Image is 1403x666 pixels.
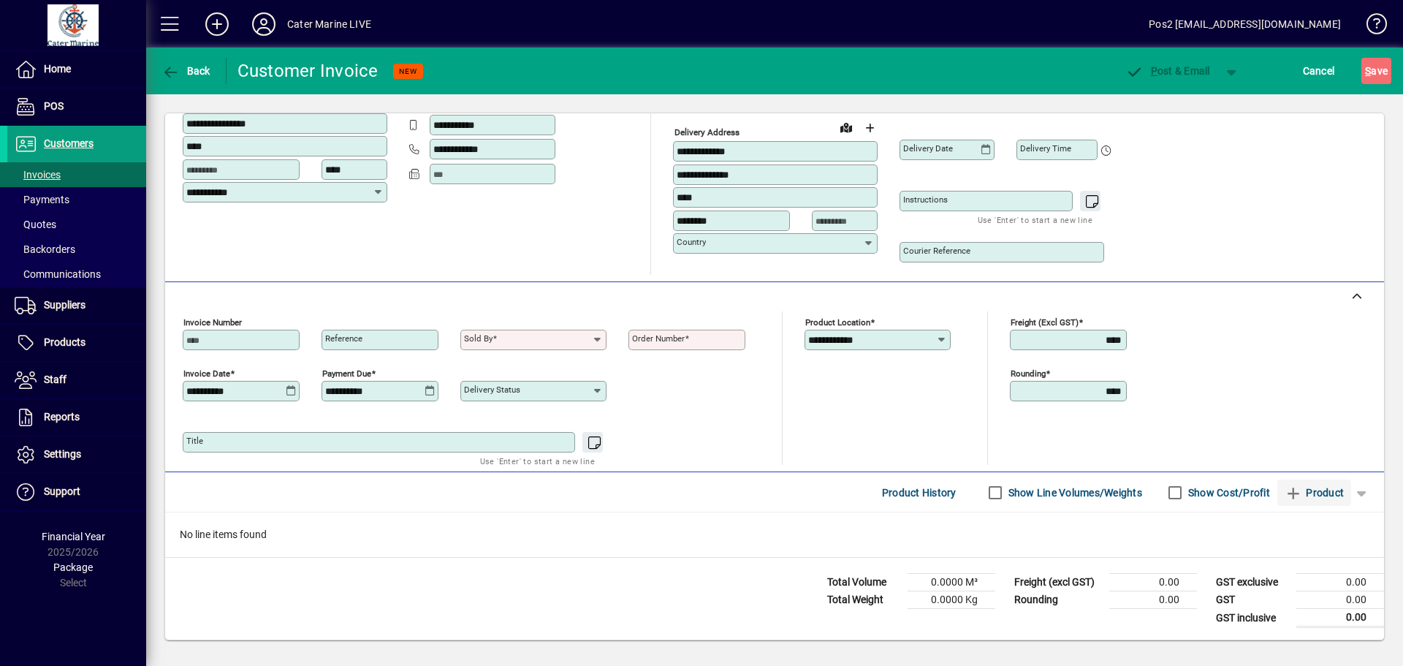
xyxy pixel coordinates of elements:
span: Staff [44,374,66,385]
mat-label: Delivery date [903,143,953,154]
div: Customer Invoice [237,59,379,83]
span: S [1365,65,1371,77]
span: Payments [15,194,69,205]
span: Backorders [15,243,75,255]
a: Home [7,51,146,88]
a: Backorders [7,237,146,262]
td: Rounding [1007,591,1109,609]
mat-label: Payment due [322,368,371,379]
span: Financial Year [42,531,105,542]
a: Reports [7,399,146,436]
mat-label: Invoice number [183,317,242,328]
td: 0.0000 Kg [908,591,995,609]
div: Cater Marine LIVE [287,12,371,36]
button: Choose address [858,116,881,140]
span: Support [44,485,80,497]
div: Pos2 [EMAIL_ADDRESS][DOMAIN_NAME] [1149,12,1341,36]
span: Package [53,561,93,573]
td: GST [1209,591,1296,609]
mat-label: Country [677,237,706,247]
button: Post & Email [1118,58,1217,84]
span: Back [161,65,210,77]
span: Invoices [15,169,61,181]
a: Invoices [7,162,146,187]
td: Freight (excl GST) [1007,574,1109,591]
a: Communications [7,262,146,287]
mat-label: Order number [632,333,685,344]
button: Profile [240,11,287,37]
span: Products [44,336,85,348]
span: NEW [399,67,417,76]
label: Show Cost/Profit [1185,485,1270,500]
a: View on map [834,116,858,139]
app-page-header-button: Back [146,58,227,84]
a: Suppliers [7,287,146,324]
button: Back [158,58,214,84]
mat-label: Invoice date [183,368,230,379]
mat-label: Instructions [903,194,948,205]
span: POS [44,100,64,112]
a: Settings [7,436,146,473]
button: Cancel [1299,58,1339,84]
mat-label: Sold by [464,333,493,344]
span: Home [44,63,71,75]
td: Total Weight [820,591,908,609]
span: Product History [882,481,957,504]
button: Product History [876,480,962,506]
a: Knowledge Base [1356,3,1385,50]
mat-label: Reference [325,333,362,344]
td: 0.0000 M³ [908,574,995,591]
span: ost & Email [1125,65,1210,77]
mat-label: Courier Reference [903,246,970,256]
mat-label: Delivery status [464,385,520,395]
span: Reports [44,411,80,423]
a: Support [7,474,146,510]
span: Cancel [1303,59,1335,83]
td: 0.00 [1296,591,1384,609]
span: Product [1285,481,1344,504]
span: Quotes [15,219,56,230]
label: Show Line Volumes/Weights [1005,485,1142,500]
a: Payments [7,187,146,212]
td: 0.00 [1296,574,1384,591]
a: POS [7,88,146,125]
span: Suppliers [44,299,85,311]
a: Quotes [7,212,146,237]
span: Customers [44,137,94,149]
span: P [1151,65,1157,77]
mat-hint: Use 'Enter' to start a new line [480,453,595,469]
td: 0.00 [1109,574,1197,591]
span: Settings [44,448,81,460]
a: Products [7,325,146,361]
button: Save [1361,58,1391,84]
mat-label: Product location [805,317,870,328]
td: 0.00 [1296,609,1384,627]
mat-label: Delivery time [1020,143,1071,154]
button: Add [194,11,240,37]
td: GST inclusive [1209,609,1296,627]
mat-label: Rounding [1011,368,1046,379]
div: No line items found [165,512,1384,557]
button: Product [1277,480,1351,506]
td: GST exclusive [1209,574,1296,591]
mat-label: Title [186,436,203,446]
mat-hint: Use 'Enter' to start a new line [978,211,1092,228]
mat-label: Freight (excl GST) [1011,317,1079,328]
span: Communications [15,268,101,280]
td: Total Volume [820,574,908,591]
a: Staff [7,362,146,398]
td: 0.00 [1109,591,1197,609]
span: ave [1365,59,1388,83]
